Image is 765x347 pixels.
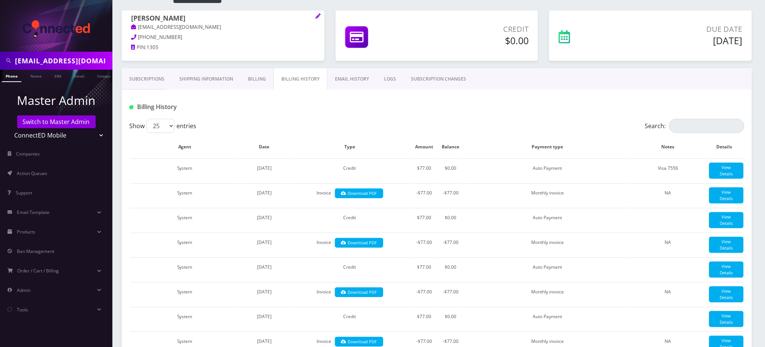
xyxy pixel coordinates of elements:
a: EMAIL HISTORY [327,68,377,90]
span: Email Template [17,209,49,215]
td: Auto Payment [464,307,631,331]
h5: $0.00 [426,35,529,46]
span: Admin [17,287,30,293]
a: Billing [241,68,273,90]
a: Email [70,70,88,81]
p: Credit [426,24,529,35]
span: Support [16,190,32,196]
a: Download PDF [335,287,383,298]
td: -$77.00 [438,183,463,207]
th: Balance [438,136,463,158]
span: [DATE] [257,289,272,295]
td: Auto Payment [464,257,631,281]
td: System [130,208,239,232]
h1: Billing History [129,103,327,111]
td: Invoice [289,183,411,207]
span: [PHONE_NUMBER] [138,34,182,40]
span: [DATE] [257,264,272,270]
th: Amount [411,136,437,158]
a: SUBSCRIPTION CHANGES [403,68,474,90]
td: NA [632,183,705,207]
a: Billing History [273,68,327,90]
a: Company [93,70,118,81]
a: View Details [709,262,744,278]
span: Order / Cart / Billing [18,268,59,274]
td: System [130,233,239,257]
a: View Details [709,187,744,203]
td: NA [632,282,705,306]
td: Credit [289,208,411,232]
td: -$77.00 [438,282,463,306]
td: Invoice [289,233,411,257]
span: [DATE] [257,338,272,344]
a: Shipping Information [172,68,241,90]
td: $0.00 [438,257,463,281]
td: System [130,257,239,281]
a: View Details [709,311,744,327]
select: Showentries [146,119,175,133]
td: Auto Payment [464,159,631,182]
td: Credit [289,307,411,331]
td: NA [632,233,705,257]
a: View Details [709,286,744,302]
span: 1305 [146,44,158,51]
a: Switch to Master Admin [17,115,96,128]
h5: [DATE] [624,35,743,46]
a: Download PDF [335,337,383,347]
a: Subscriptions [122,68,172,90]
span: [DATE] [257,239,272,245]
td: System [130,183,239,207]
td: Auto Payment [464,208,631,232]
a: View Details [709,237,744,253]
td: Invoice [289,282,411,306]
span: [DATE] [257,190,272,196]
td: Visa 7556 [632,159,705,182]
a: View Details [709,212,744,228]
td: -$77.00 [411,183,437,207]
td: Credit [289,257,411,281]
th: Type [289,136,411,158]
td: $77.00 [411,159,437,182]
td: $77.00 [411,257,437,281]
label: Show entries [129,119,196,133]
span: [DATE] [257,165,272,171]
td: Credit [289,159,411,182]
a: PIN: [131,44,146,51]
th: Agent [130,136,239,158]
td: $77.00 [411,307,437,331]
a: Download PDF [335,238,383,248]
td: System [130,282,239,306]
span: [DATE] [257,214,272,221]
th: Notes [632,136,705,158]
a: View Details [709,163,744,179]
a: SIM [51,70,65,81]
span: [DATE] [257,313,272,320]
input: Search in Company [15,54,111,68]
td: $0.00 [438,208,463,232]
span: Action Queues [17,170,47,176]
span: Tools [17,307,28,313]
th: Details [705,136,744,158]
td: System [130,159,239,182]
th: Date [240,136,288,158]
td: $0.00 [438,159,463,182]
td: -$77.00 [411,282,437,306]
td: -$77.00 [438,233,463,257]
span: Products [17,229,35,235]
td: Monthly invoice [464,183,631,207]
th: Payment type [464,136,631,158]
td: Monthly invoice [464,233,631,257]
td: $77.00 [411,208,437,232]
td: Monthly invoice [464,282,631,306]
td: System [130,307,239,331]
td: $0.00 [438,307,463,331]
input: Search: [669,119,744,133]
a: Download PDF [335,188,383,199]
span: Companies [16,151,40,157]
a: Phone [2,70,21,82]
label: Search: [645,119,744,133]
td: -$77.00 [411,233,437,257]
span: Ban Management [17,248,54,254]
p: Due Date [624,24,743,35]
